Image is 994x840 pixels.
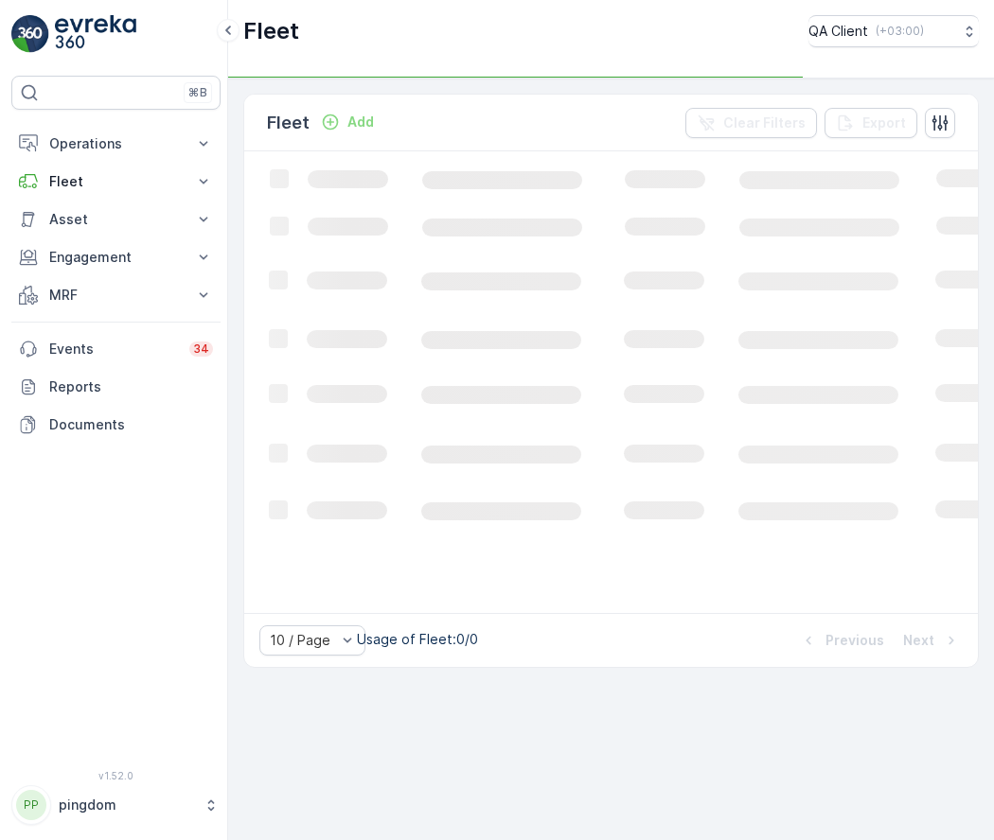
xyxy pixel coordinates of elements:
div: PP [16,790,46,820]
p: QA Client [808,22,868,41]
p: Next [903,631,934,650]
p: Fleet [243,16,299,46]
p: Reports [49,377,213,396]
img: logo [11,15,49,53]
span: v 1.52.0 [11,770,221,781]
button: Next [901,629,963,652]
p: 34 [193,341,209,357]
a: Documents [11,406,221,444]
p: Usage of Fleet : 0/0 [357,630,478,649]
p: Fleet [267,110,310,136]
p: Events [49,340,178,359]
button: Add [313,111,382,133]
p: Add [347,113,374,131]
p: ⌘B [188,85,207,100]
p: ( +03:00 ) [876,24,924,39]
p: Previous [825,631,884,650]
a: Events34 [11,330,221,368]
button: Operations [11,125,221,163]
button: Asset [11,201,221,238]
p: Export [862,114,906,132]
button: Clear Filters [685,108,817,138]
p: Clear Filters [723,114,806,132]
a: Reports [11,368,221,406]
p: Fleet [49,172,183,191]
button: Export [825,108,917,138]
p: MRF [49,286,183,305]
button: PPpingdom [11,785,221,825]
img: logo_light-DOdMpM7g.png [55,15,136,53]
p: pingdom [59,796,194,814]
p: Engagement [49,248,183,267]
p: Asset [49,210,183,229]
p: Operations [49,134,183,153]
p: Documents [49,415,213,434]
button: Fleet [11,163,221,201]
button: QA Client(+03:00) [808,15,979,47]
button: Engagement [11,238,221,276]
button: Previous [797,629,886,652]
button: MRF [11,276,221,314]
